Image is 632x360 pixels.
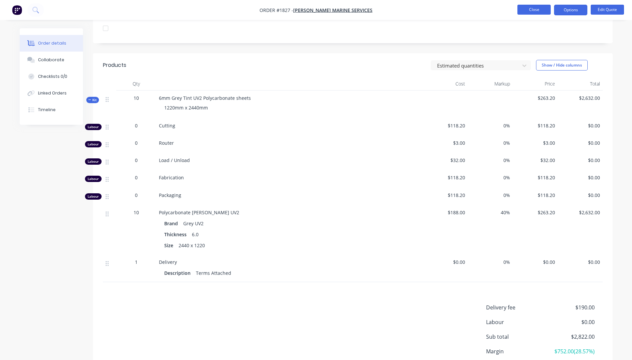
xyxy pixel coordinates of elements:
[560,174,600,181] span: $0.00
[159,157,190,163] span: Load / Unload
[181,219,206,228] div: Grey UV2
[164,219,181,228] div: Brand
[513,77,558,90] div: Price
[425,259,465,266] span: $0.00
[176,241,208,250] div: 2440 x 1220
[425,122,465,129] span: $118.20
[159,259,177,265] span: Delivery
[135,139,138,146] span: 0
[38,74,67,80] div: Checklists 0/0
[515,174,555,181] span: $118.20
[85,193,102,200] div: Labour
[103,61,126,69] div: Products
[159,209,239,216] span: Polycarbonate [PERSON_NAME] UV2
[536,60,588,71] button: Show / Hide columns
[38,107,56,113] div: Timeline
[425,174,465,181] span: $118.20
[486,347,545,355] span: Margin
[517,5,551,15] button: Close
[159,192,181,198] span: Packaging
[470,259,510,266] span: 0%
[88,97,97,102] span: Kit
[470,157,510,164] span: 0%
[545,333,594,341] span: $2,822.00
[164,104,208,111] span: 1220mm x 2440mm
[164,230,189,239] div: Thickness
[545,347,594,355] span: $752.00 ( 28.57 %)
[135,192,138,199] span: 0
[134,94,139,101] span: 10
[20,35,83,52] button: Order details
[560,192,600,199] span: $0.00
[38,57,64,63] div: Collaborate
[515,209,555,216] span: $263.20
[515,139,555,146] span: $3.00
[159,122,175,129] span: Cutting
[20,85,83,101] button: Linked Orders
[38,40,66,46] div: Order details
[545,318,594,326] span: $0.00
[164,268,193,278] div: Description
[470,192,510,199] span: 0%
[189,230,201,239] div: 6.0
[159,174,184,181] span: Fabrication
[293,7,372,13] a: [PERSON_NAME] Marine Services
[86,97,99,103] button: Kit
[515,259,555,266] span: $0.00
[423,77,468,90] div: Cost
[560,94,600,101] span: $2,632.00
[135,122,138,129] span: 0
[515,122,555,129] span: $118.20
[135,259,138,266] span: 1
[515,192,555,199] span: $118.20
[470,174,510,181] span: 0%
[85,176,102,182] div: Labour
[560,209,600,216] span: $2,632.00
[193,268,234,278] div: Terms Attached
[470,122,510,129] span: 0%
[554,5,587,15] button: Options
[260,7,293,13] span: Order #1827 -
[560,157,600,164] span: $0.00
[486,333,545,341] span: Sub total
[159,95,251,101] span: 6mm Grey Tint UV2 Polycarbonate sheets
[425,192,465,199] span: $118.20
[560,139,600,146] span: $0.00
[470,209,510,216] span: 40%
[425,209,465,216] span: $188.00
[12,5,22,15] img: Factory
[20,52,83,68] button: Collaborate
[38,90,67,96] div: Linked Orders
[85,158,102,165] div: Labour
[20,101,83,118] button: Timeline
[164,241,176,250] div: Size
[425,157,465,164] span: $32.00
[116,77,156,90] div: Qty
[135,174,138,181] span: 0
[468,77,513,90] div: Markup
[486,303,545,311] span: Delivery fee
[135,157,138,164] span: 0
[134,209,139,216] span: 10
[515,94,555,101] span: $263.20
[20,68,83,85] button: Checklists 0/0
[560,259,600,266] span: $0.00
[486,318,545,326] span: Labour
[591,5,624,15] button: Edit Quote
[545,303,594,311] span: $190.00
[558,77,603,90] div: Total
[470,139,510,146] span: 0%
[85,141,102,147] div: Labour
[85,124,102,130] div: Labour
[560,122,600,129] span: $0.00
[159,140,174,146] span: Router
[425,139,465,146] span: $3.00
[515,157,555,164] span: $32.00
